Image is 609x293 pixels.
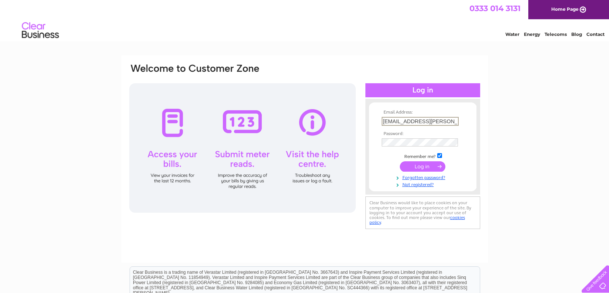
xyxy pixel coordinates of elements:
a: cookies policy [369,215,465,225]
td: Remember me? [380,152,466,159]
a: 0333 014 3131 [469,4,521,13]
a: Contact [586,31,605,37]
th: Password: [380,131,466,137]
a: Telecoms [545,31,567,37]
img: logo.png [21,19,59,42]
th: Email Address: [380,110,466,115]
div: Clear Business would like to place cookies on your computer to improve your experience of the sit... [365,196,480,229]
a: Not registered? [382,181,466,188]
a: Water [505,31,519,37]
div: Clear Business is a trading name of Verastar Limited (registered in [GEOGRAPHIC_DATA] No. 3667643... [130,4,480,36]
a: Energy [524,31,540,37]
a: Forgotten password? [382,174,466,181]
input: Submit [400,161,445,172]
a: Blog [571,31,582,37]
